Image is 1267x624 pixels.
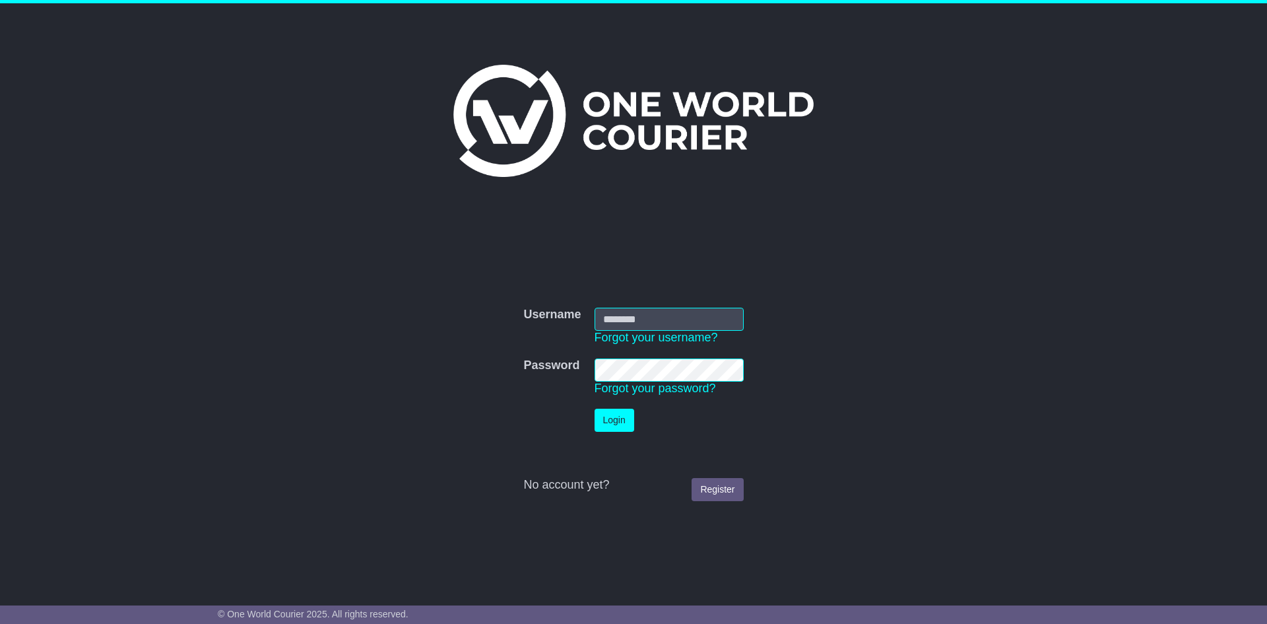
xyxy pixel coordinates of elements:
a: Register [692,478,743,501]
span: © One World Courier 2025. All rights reserved. [218,609,408,619]
label: Username [523,308,581,322]
img: One World [453,65,814,177]
label: Password [523,359,579,373]
button: Login [595,409,634,432]
a: Forgot your username? [595,331,718,344]
a: Forgot your password? [595,382,716,395]
div: No account yet? [523,478,743,493]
